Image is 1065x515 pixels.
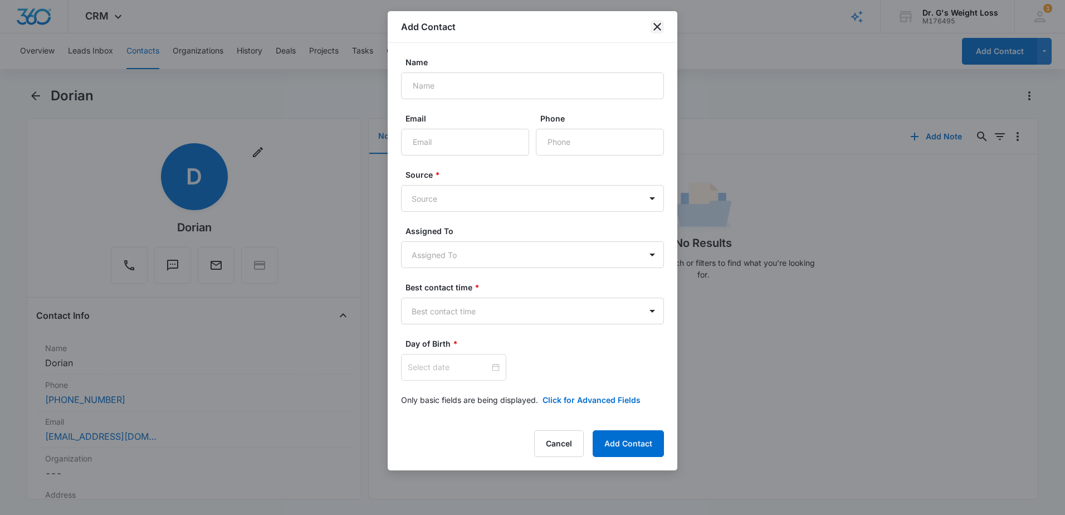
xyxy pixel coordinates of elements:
label: Phone [540,113,668,124]
p: Only basic fields are being displayed. [401,394,538,406]
button: Click for Advanced Fields [543,394,641,406]
label: Name [406,56,668,68]
button: Add Contact [593,430,664,457]
input: Select date [408,361,490,373]
button: Cancel [534,430,584,457]
label: Email [406,113,534,124]
label: Best contact time [406,281,668,293]
label: Day of Birth [406,338,668,349]
input: Phone [536,129,664,156]
label: Assigned To [406,225,668,237]
h1: Add Contact [401,20,456,33]
input: Email [401,129,529,156]
button: close [651,20,664,33]
label: Source [406,169,668,181]
input: Name [401,72,664,99]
